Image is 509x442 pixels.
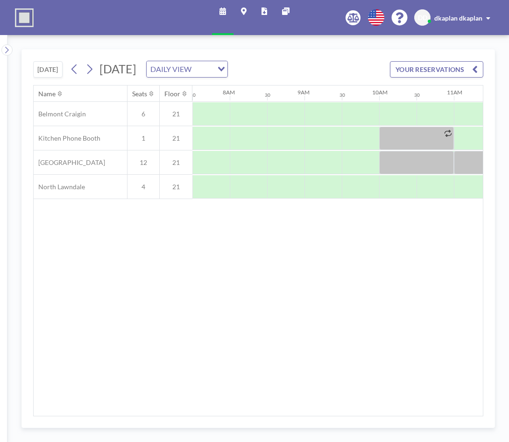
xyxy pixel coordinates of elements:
span: 4 [127,183,159,191]
span: [DATE] [99,62,136,76]
div: 30 [265,92,270,98]
div: Floor [164,90,180,98]
span: DAILY VIEW [148,63,193,75]
div: 9AM [297,89,310,96]
button: [DATE] [33,61,63,78]
span: 6 [127,110,159,118]
span: Belmont Craigin [34,110,86,118]
div: 8AM [223,89,235,96]
span: 12 [127,158,159,167]
span: DD [418,14,427,22]
div: Seats [132,90,147,98]
span: dkaplan dkaplan [434,14,482,22]
span: 21 [160,183,192,191]
span: 1 [127,134,159,143]
div: 30 [339,92,345,98]
span: North Lawndale [34,183,85,191]
div: 10AM [372,89,388,96]
div: 30 [190,92,196,98]
span: 21 [160,158,192,167]
span: 21 [160,134,192,143]
span: [GEOGRAPHIC_DATA] [34,158,105,167]
div: Search for option [147,61,227,77]
span: Kitchen Phone Booth [34,134,100,143]
button: YOUR RESERVATIONS [390,61,483,78]
div: 30 [414,92,420,98]
div: 11AM [447,89,462,96]
span: 21 [160,110,192,118]
input: Search for option [194,63,212,75]
div: Name [38,90,56,98]
img: organization-logo [15,8,34,27]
